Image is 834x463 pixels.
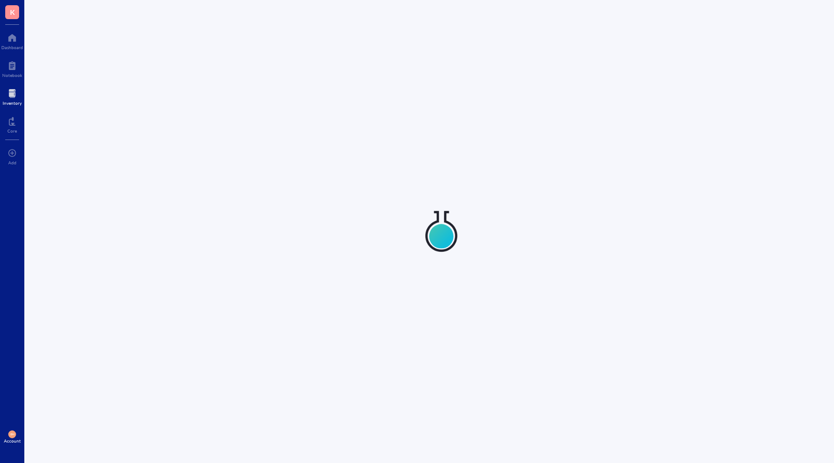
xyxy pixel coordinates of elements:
[10,7,15,17] span: K
[7,128,17,133] div: Core
[1,31,23,50] a: Dashboard
[4,438,21,443] div: Account
[1,45,23,50] div: Dashboard
[3,87,22,106] a: Inventory
[2,73,22,78] div: Notebook
[10,433,14,436] span: DM
[3,100,22,106] div: Inventory
[7,114,17,133] a: Core
[8,160,17,165] div: Add
[2,59,22,78] a: Notebook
